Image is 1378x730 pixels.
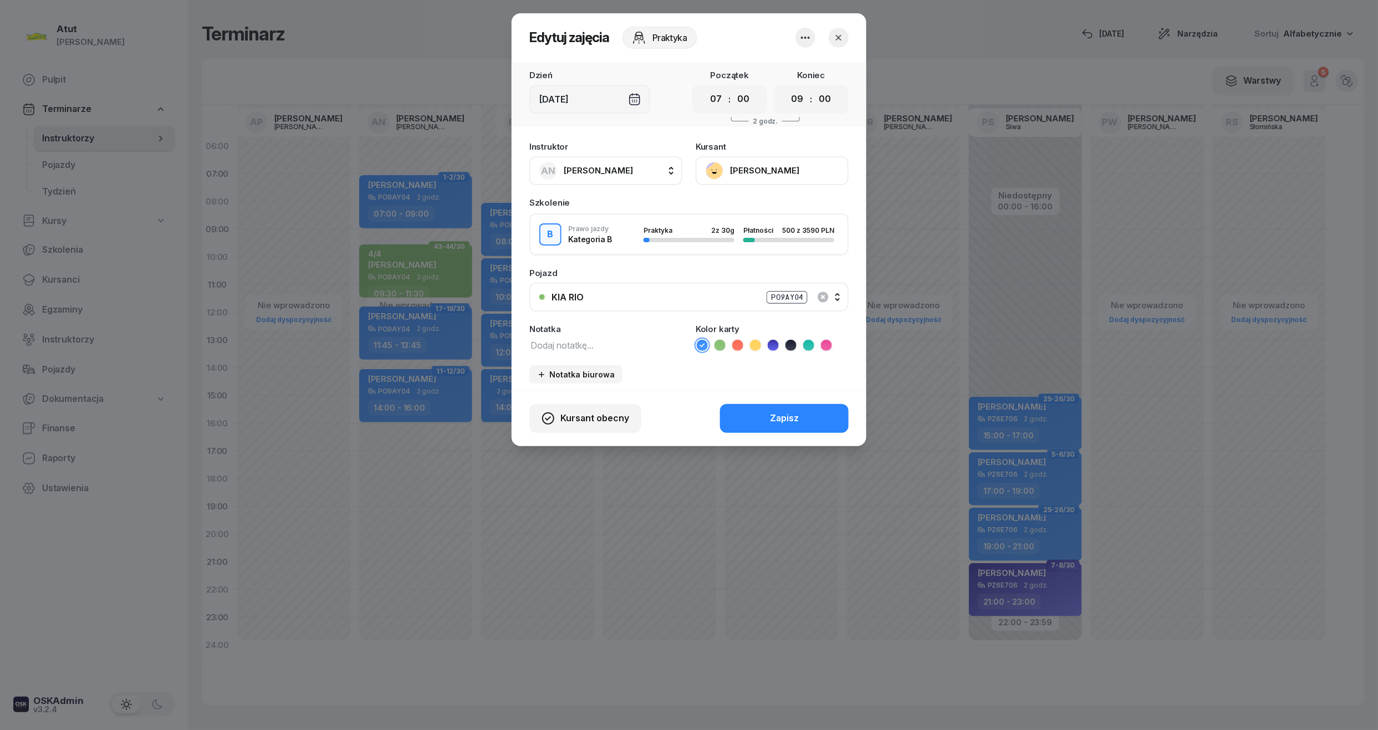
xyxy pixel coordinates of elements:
[720,404,849,433] button: Zapisz
[770,411,799,426] div: Zapisz
[529,29,609,47] h2: Edytuj zajęcia
[529,156,682,185] button: AN[PERSON_NAME]
[564,165,633,176] span: [PERSON_NAME]
[529,404,641,433] button: Kursant obecny
[541,166,555,176] span: AN
[529,365,622,384] button: Notatka biurowa
[552,293,584,302] div: KIA RIO
[810,93,813,106] div: :
[729,93,731,106] div: :
[767,291,808,304] div: PO9AY04
[696,156,849,185] button: [PERSON_NAME]
[529,283,849,312] button: KIA RIOPO9AY04
[537,370,615,379] div: Notatka biurowa
[560,411,629,426] span: Kursant obecny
